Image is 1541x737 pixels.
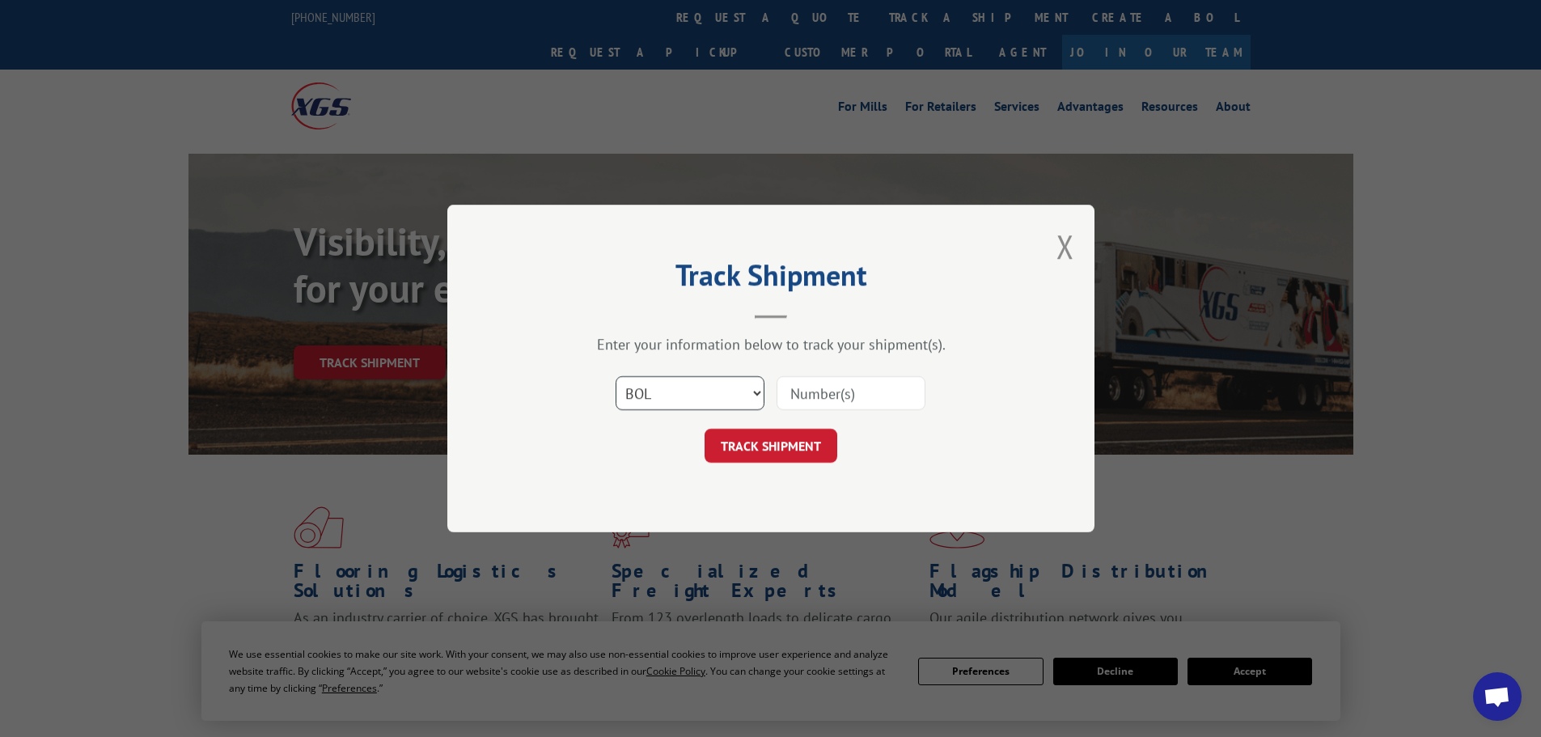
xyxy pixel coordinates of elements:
button: Close modal [1056,225,1074,268]
input: Number(s) [777,376,925,410]
div: Enter your information below to track your shipment(s). [528,335,1014,354]
button: TRACK SHIPMENT [705,429,837,463]
h2: Track Shipment [528,264,1014,294]
div: Open chat [1473,672,1522,721]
